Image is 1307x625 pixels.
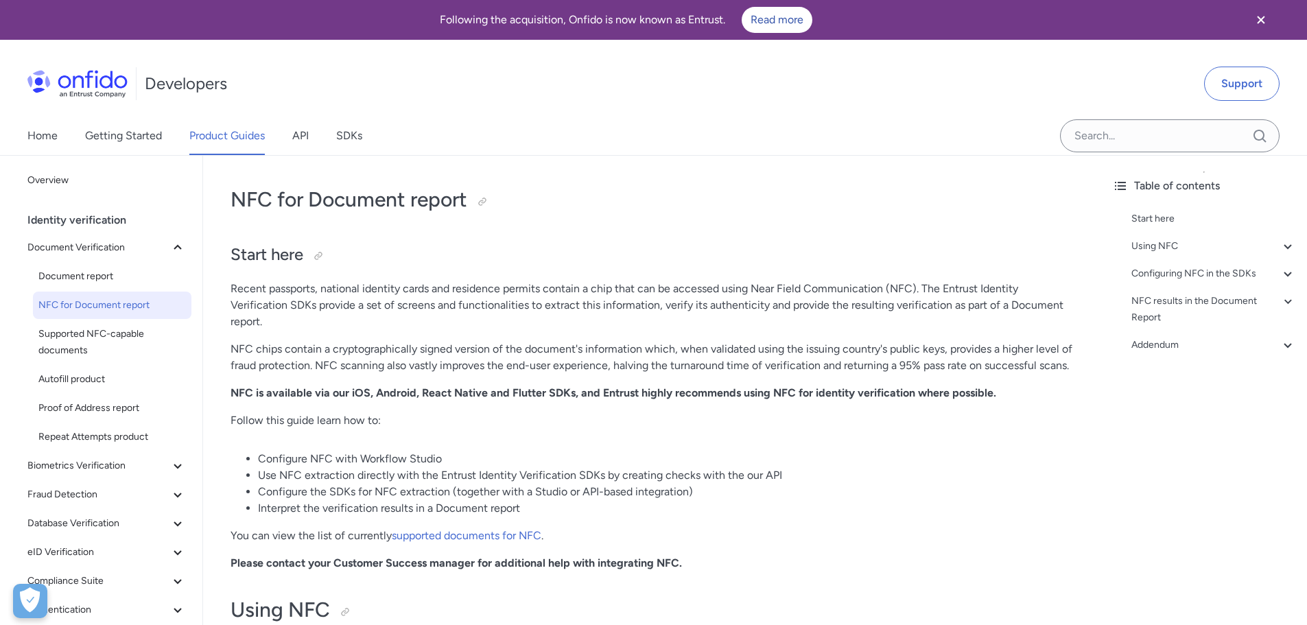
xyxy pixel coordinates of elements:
a: NFC results in the Document Report [1131,293,1296,326]
button: Fraud Detection [22,481,191,508]
span: Fraud Detection [27,486,169,503]
span: Autofill product [38,371,186,388]
li: Interpret the verification results in a Document report [258,500,1074,517]
span: Document report [38,268,186,285]
span: Biometrics Verification [27,458,169,474]
button: Open Preferences [13,584,47,618]
span: NFC for Document report [38,297,186,314]
button: Authentication [22,596,191,624]
a: SDKs [336,117,362,155]
a: Proof of Address report [33,394,191,422]
span: Repeat Attempts product [38,429,186,445]
h1: Developers [145,73,227,95]
strong: NFC is available via our iOS, Android, React Native and Flutter SDKs, and Entrust highly recommen... [231,386,996,399]
button: Biometrics Verification [22,452,191,480]
span: Database Verification [27,515,169,532]
a: Repeat Attempts product [33,423,191,451]
p: Recent passports, national identity cards and residence permits contain a chip that can be access... [231,281,1074,330]
a: Product Guides [189,117,265,155]
a: Document report [33,263,191,290]
h1: Using NFC [231,596,1074,624]
span: Proof of Address report [38,400,186,416]
li: Use NFC extraction directly with the Entrust Identity Verification SDKs by creating checks with t... [258,467,1074,484]
div: Cookie Preferences [13,584,47,618]
img: Onfido Logo [27,70,128,97]
a: API [292,117,309,155]
li: Configure NFC with Workflow Studio [258,451,1074,467]
li: Configure the SDKs for NFC extraction (together with a Studio or API-based integration) [258,484,1074,500]
button: Compliance Suite [22,567,191,595]
span: Compliance Suite [27,573,169,589]
a: Using NFC [1131,238,1296,255]
button: eID Verification [22,539,191,566]
button: Document Verification [22,234,191,261]
svg: Close banner [1253,12,1269,28]
h1: NFC for Document report [231,186,1074,213]
button: Database Verification [22,510,191,537]
a: Read more [742,7,812,33]
input: Onfido search input field [1060,119,1280,152]
a: Getting Started [85,117,162,155]
a: Support [1204,67,1280,101]
a: Overview [22,167,191,194]
strong: Please contact your Customer Success manager for additional help with integrating NFC. [231,556,682,569]
span: Overview [27,172,186,189]
button: Close banner [1236,3,1286,37]
a: Configuring NFC in the SDKs [1131,266,1296,282]
a: NFC for Document report [33,292,191,319]
span: Document Verification [27,239,169,256]
h2: Start here [231,244,1074,267]
div: Table of contents [1112,178,1296,194]
a: Autofill product [33,366,191,393]
p: NFC chips contain a cryptographically signed version of the document's information which, when va... [231,341,1074,374]
a: Supported NFC-capable documents [33,320,191,364]
p: Follow this guide learn how to: [231,412,1074,429]
span: eID Verification [27,544,169,561]
a: Addendum [1131,337,1296,353]
a: Home [27,117,58,155]
span: Supported NFC-capable documents [38,326,186,359]
div: Following the acquisition, Onfido is now known as Entrust. [16,7,1236,33]
div: Identity verification [27,207,197,234]
p: You can view the list of currently . [231,528,1074,544]
a: Start here [1131,211,1296,227]
a: supported documents for NFC [392,529,541,542]
span: Authentication [27,602,169,618]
